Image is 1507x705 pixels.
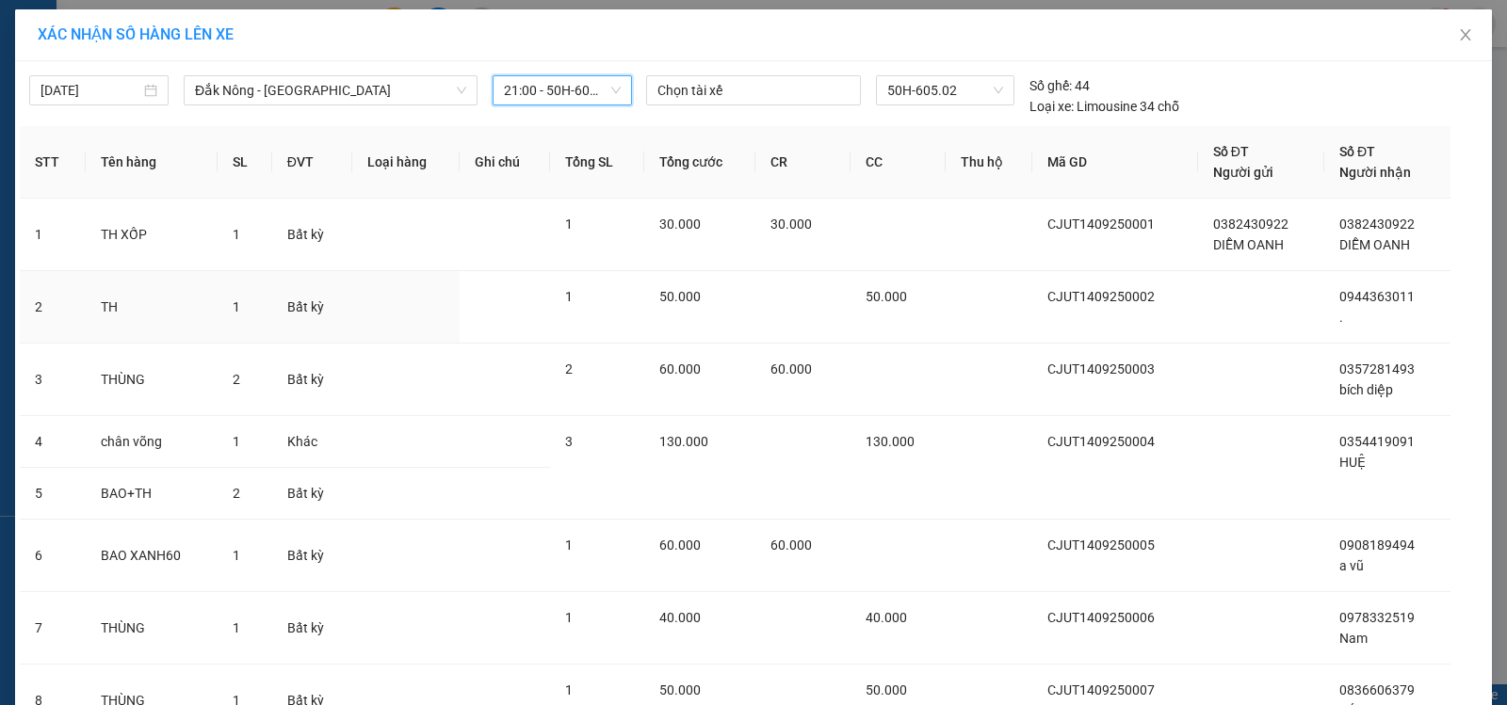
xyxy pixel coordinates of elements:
th: CC [851,126,946,199]
span: Số ĐT [1213,144,1249,159]
span: Số ghế: [1029,75,1072,96]
td: THÙNG [86,344,218,416]
td: 7 [20,592,86,665]
span: CJUT1409250006 [1047,610,1155,625]
span: close [1458,27,1473,42]
span: 60.000 [770,361,812,377]
td: Bất kỳ [272,344,352,416]
span: 60.000 [659,537,701,553]
span: 0836606379 [1339,682,1415,697]
span: 50.000 [659,289,701,304]
span: 40.000 [659,610,701,625]
span: Nam [1339,631,1368,646]
td: Bất kỳ [272,271,352,344]
span: 1 [233,434,240,449]
span: 50H-605.02 [887,76,1003,104]
span: 40.000 [866,610,907,625]
td: chân võng [86,416,218,468]
span: 0382430922 [1339,216,1415,232]
td: 1 [20,199,86,271]
div: Dãy 4-B15 bến xe [GEOGRAPHIC_DATA] [122,16,314,84]
span: a vũ [1339,558,1364,573]
td: Bất kỳ [272,592,352,665]
span: 0382430922 [1213,216,1288,232]
span: Nhận: [122,18,168,38]
span: 50.000 [866,682,907,697]
div: HUỆ [122,84,314,106]
span: 50.000 [659,682,701,697]
td: 6 [20,520,86,592]
th: ĐVT [272,126,352,199]
td: Bất kỳ [272,199,352,271]
span: 1 [233,548,240,563]
span: CJUT1409250007 [1047,682,1155,697]
span: 21:00 - 50H-605.02 [504,76,621,104]
span: down [456,85,467,96]
th: Thu hộ [946,126,1032,199]
span: 2 [565,361,573,377]
th: STT [20,126,86,199]
span: 0908189494 [1339,537,1415,553]
th: Tên hàng [86,126,218,199]
span: Loại xe: [1029,96,1074,117]
span: 30.000 [770,216,812,232]
span: 1 [233,620,240,635]
span: 0354419091 [1339,434,1415,449]
span: 1 [233,227,240,242]
span: 1 [565,537,573,553]
td: 2 [20,271,86,344]
span: bích diệp [1339,382,1393,397]
td: TH XỐP [86,199,218,271]
div: 0354419091 [122,106,314,133]
span: 0357281493 [1339,361,1415,377]
span: Người nhận [1339,165,1411,180]
th: Ghi chú [460,126,550,199]
th: CR [755,126,851,199]
span: XÁC NHẬN SỐ HÀNG LÊN XE [38,25,234,43]
span: CJUT1409250005 [1047,537,1155,553]
button: Close [1439,9,1492,62]
span: Người gửi [1213,165,1273,180]
span: 30.000 [659,216,701,232]
div: Cư Jút [16,16,109,39]
span: 0978332519 [1339,610,1415,625]
span: CJUT1409250002 [1047,289,1155,304]
span: 60.000 [770,537,812,553]
td: Bất kỳ [272,468,352,520]
span: 1 [565,610,573,625]
td: 3 [20,344,86,416]
span: . [1339,310,1343,325]
span: CJUT1409250001 [1047,216,1155,232]
span: 1 [565,216,573,232]
th: Tổng SL [550,126,644,199]
th: Loại hàng [352,126,460,199]
th: SL [218,126,272,199]
span: DIỄM OANH [1339,237,1410,252]
td: THÙNG [86,592,218,665]
span: Số ĐT [1339,144,1375,159]
th: Mã GD [1032,126,1197,199]
span: 130.000 [866,434,915,449]
span: 3 [565,434,573,449]
span: HUỆ [1339,455,1366,470]
td: BAO XANH60 [86,520,218,592]
span: Gửi: [16,18,45,38]
span: 1 [565,682,573,697]
div: 44 [1029,75,1090,96]
span: 1 [565,289,573,304]
td: TH [86,271,218,344]
span: 60.000 [659,361,701,377]
td: Bất kỳ [272,520,352,592]
td: BAO+TH [86,468,218,520]
span: 2 [233,486,240,501]
td: Khác [272,416,352,468]
span: 1 [233,299,240,314]
span: 130.000 [659,434,708,449]
span: CJUT1409250003 [1047,361,1155,377]
span: 2 [233,372,240,387]
input: 14/09/2025 [41,80,140,101]
span: Đắk Nông - Sài Gòn [195,76,466,104]
div: Limousine 34 chỗ [1029,96,1179,117]
th: Tổng cước [644,126,756,199]
span: 50.000 [866,289,907,304]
